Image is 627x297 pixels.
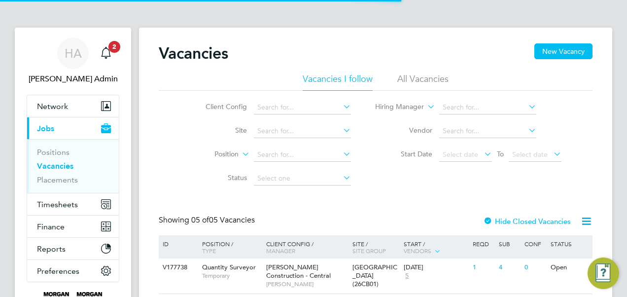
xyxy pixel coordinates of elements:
a: HA[PERSON_NAME] Admin [27,37,119,85]
span: 2 [108,41,120,53]
div: 1 [470,259,496,277]
a: Vacancies [37,161,73,171]
button: Network [27,95,119,117]
label: Hiring Manager [367,102,424,112]
input: Search for... [439,101,536,114]
div: Site / [350,235,402,259]
input: Search for... [254,148,351,162]
span: Reports [37,244,66,254]
li: Vacancies I follow [303,73,373,91]
span: Temporary [202,272,261,280]
label: Vendor [376,126,432,135]
span: HA [65,47,82,60]
span: [GEOGRAPHIC_DATA] (26CB01) [352,263,397,288]
span: Network [37,102,68,111]
span: Preferences [37,266,79,276]
span: To [494,148,507,160]
span: Hays Admin [27,73,119,85]
li: All Vacancies [397,73,449,91]
div: Sub [496,235,522,252]
button: Preferences [27,260,119,282]
label: Site [190,126,247,135]
span: Select date [512,150,548,159]
input: Search for... [254,101,351,114]
a: 2 [96,37,116,69]
h2: Vacancies [159,43,228,63]
span: 5 [404,272,410,280]
span: [PERSON_NAME] [266,280,348,288]
div: Reqd [470,235,496,252]
label: Start Date [376,149,432,158]
div: ID [160,235,195,252]
span: Select date [443,150,478,159]
div: 0 [522,259,548,277]
span: Finance [37,222,65,231]
button: Finance [27,216,119,237]
button: Timesheets [27,193,119,215]
label: Hide Closed Vacancies [483,217,571,226]
button: Engage Resource Center [588,258,619,289]
div: Position / [195,235,264,259]
div: Conf [522,235,548,252]
a: Positions [37,148,70,157]
span: 05 Vacancies [191,215,255,225]
div: Client Config / [264,235,350,259]
span: Jobs [37,124,54,133]
div: Start / [401,235,470,260]
label: Position [182,149,239,159]
input: Search for... [439,124,536,138]
span: Vendors [404,247,431,255]
span: Type [202,247,216,255]
span: Site Group [352,247,386,255]
button: New Vacancy [534,43,592,59]
div: Jobs [27,139,119,193]
div: 4 [496,259,522,277]
input: Select one [254,172,351,186]
div: Status [548,235,591,252]
span: Timesheets [37,200,78,209]
button: Reports [27,238,119,260]
span: [PERSON_NAME] Construction - Central [266,263,331,280]
span: Quantity Surveyor [202,263,256,271]
a: Placements [37,175,78,185]
input: Search for... [254,124,351,138]
span: 05 of [191,215,209,225]
div: [DATE] [404,263,468,272]
button: Jobs [27,117,119,139]
label: Client Config [190,102,247,111]
label: Status [190,173,247,182]
div: Showing [159,215,257,225]
div: V177738 [160,259,195,277]
span: Manager [266,247,295,255]
div: Open [548,259,591,277]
